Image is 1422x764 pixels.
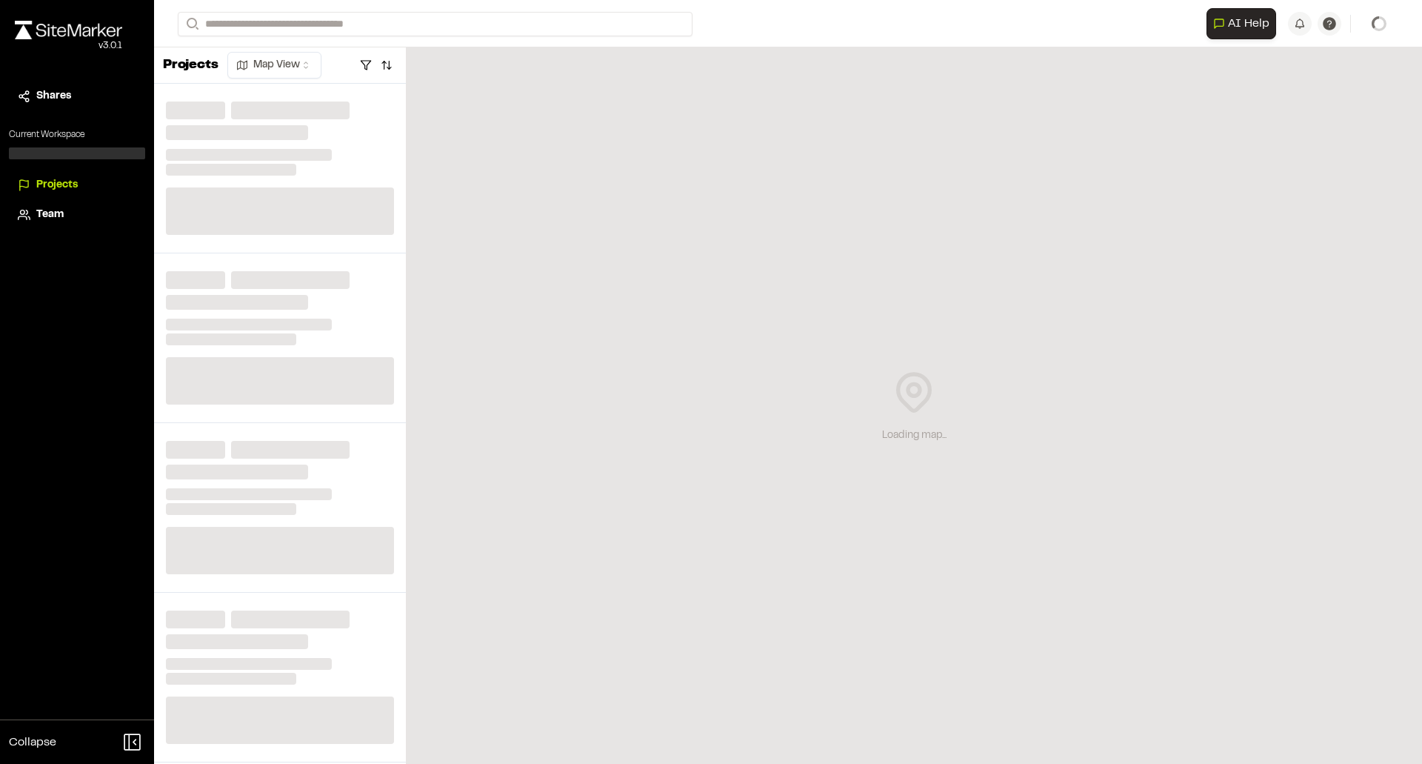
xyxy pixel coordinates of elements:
[15,21,122,39] img: rebrand.png
[163,56,218,76] p: Projects
[15,39,122,53] div: Oh geez...please don't...
[36,207,64,223] span: Team
[882,428,947,444] div: Loading map...
[1206,8,1276,39] button: Open AI Assistant
[178,12,204,36] button: Search
[18,88,136,104] a: Shares
[36,88,71,104] span: Shares
[18,207,136,223] a: Team
[18,177,136,193] a: Projects
[36,177,78,193] span: Projects
[9,734,56,751] span: Collapse
[9,128,145,142] p: Current Workspace
[1206,8,1282,39] div: Open AI Assistant
[1228,15,1269,33] span: AI Help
